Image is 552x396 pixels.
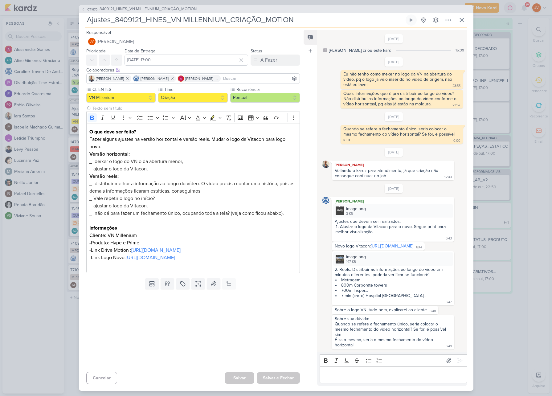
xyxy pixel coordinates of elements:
[336,255,344,263] img: GGUqaUqIOIQF1G3y9yMNJQqvicDbUelMhOdpwSAQ.png
[346,259,366,264] div: 197 KB
[92,86,156,93] label: CLIENTES
[336,206,344,215] img: eSDlFEDbLSQHTIJ5ySNqA78g2iYCO8JrCxXlepVG.png
[131,247,181,253] a: [URL][DOMAIN_NAME]
[453,138,460,143] div: 0:00
[335,321,451,337] div: Quando se refere a fechamento único, seria colocar o mesmo fechamento do vídeo horizontal? Se for...
[89,151,130,157] strong: Versão horizontal:
[260,56,277,64] div: A Fazer
[86,36,300,47] button: JV [PERSON_NAME]
[346,206,366,212] div: image.png
[185,76,213,81] span: [PERSON_NAME]
[90,40,94,43] p: JV
[430,309,436,314] div: 6:48
[329,47,391,54] div: [PERSON_NAME] criou este kard
[86,124,300,274] div: Editor editing area: main
[335,293,451,298] li: 7 min (carro) Hospital [GEOGRAPHIC_DATA]...
[335,243,413,249] div: Novo logo Vitacon:
[335,224,451,235] li: Ajustar o logo da Vitacon para o novo. Segue print para melhor visualização.
[335,307,427,312] div: Sobre o logo VN, tudo bem, explicarei ao cliente
[446,344,452,349] div: 6:49
[444,175,452,180] div: 12:43
[335,267,451,277] div: 2. Reels: Distribuir as informações ao longo do vídeo em minutos diferentes, poderia verificar se...
[89,181,294,194] span: _ distribuir melhor a informação ao longo do vídeo. O vídeo precisa contar uma história, pois as ...
[343,71,453,87] div: Eu não tenho como mexer no logo da VN na abertura do vídeo, pq o logo já veio inserido no vídeo d...
[452,84,460,88] div: 23:55
[333,162,453,168] div: [PERSON_NAME]
[91,105,300,112] input: Texto sem título
[322,197,329,204] img: Caroline Traven De Andrade
[133,76,139,82] img: Caroline Traven De Andrade
[89,203,148,209] span: _ ajustar o logo da Vitacon.
[89,129,136,135] strong: O que deve ser feito?
[89,232,296,239] p: Cliente: VN Millenium
[236,86,300,93] label: Recorrência
[86,372,117,384] button: Cancelar
[89,225,117,231] strong: Informações
[456,47,464,53] div: 15:39
[333,198,453,204] div: [PERSON_NAME]
[141,76,169,81] span: [PERSON_NAME]
[89,166,148,172] span: _ ajustar o logo da Vitacon.
[230,93,300,103] button: Pontual
[86,67,300,73] div: Colaboradores
[86,30,111,35] label: Responsável
[89,158,183,165] span: _ deixar o logo do VN o da abertura menor,
[89,254,296,261] p: -Link Logo Novo:
[89,173,119,179] strong: Versão reels:
[125,55,248,66] input: Select a date
[446,236,452,241] div: 6:43
[343,91,458,107] div: Quais informações que é pra distribuir ao longo do vídeo? Não distribui as informações ao longo d...
[164,86,228,93] label: Time
[251,55,300,66] button: A Fazer
[320,354,467,366] div: Editor toolbar
[89,195,155,202] span: _ Vale repetir o logo no início?
[89,210,284,216] span: _ não dá para fazer um fechamento único, ocupando toda a tela? (veja como ficou abaixo).
[178,76,184,82] img: Alessandra Gomes
[320,366,467,383] div: Editor editing area: main
[86,48,106,54] label: Prioridade
[222,75,299,82] input: Buscar
[446,300,452,305] div: 6:47
[89,239,296,247] p: -Produto: Hype e Prime
[125,48,155,54] label: Data de Entrega
[126,255,175,261] a: [URL][DOMAIN_NAME]
[86,112,300,124] div: Editor toolbar
[89,136,296,150] p: Fazer alguns ajustes na versão horizontal e versão reels. Mudar o logo da Vitacon para logo novo.
[452,103,460,108] div: 23:57
[97,38,134,45] span: [PERSON_NAME]
[335,277,451,283] li: Metragem
[335,283,451,288] li: 800m Corporate towers
[335,288,451,293] li: 700m Insper...
[335,316,451,321] div: Sobre sua dúvida:
[96,76,124,81] span: [PERSON_NAME]
[346,254,366,260] div: image.png
[88,76,95,82] img: Iara Santos
[409,18,414,22] div: Ligar relógio
[335,337,434,348] div: É isso mesmo, seria o mesmo fechamento do vídeo horizontal
[158,93,228,103] button: Criação
[86,93,156,103] button: VN Millenium
[88,38,96,45] div: Joney Viana
[85,14,404,26] input: Kard Sem Título
[333,204,453,218] div: image.png
[333,252,453,266] div: image.png
[322,161,329,168] img: Iara Santos
[251,48,262,54] label: Status
[343,126,456,142] div: Quando se refere a fechamento único, seria colocar o mesmo fechamento do vídeo horizontal? Se for...
[89,247,296,254] p: -Link Drive Motion :
[416,245,422,250] div: 6:44
[335,219,451,224] div: Ajustes que devem ser realizados:
[346,211,366,216] div: 3 KB
[335,168,440,178] div: Voltando o kardz para atendimento, já que criação não consegue continuar no job
[371,243,413,249] a: [URL][DOMAIN_NAME]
